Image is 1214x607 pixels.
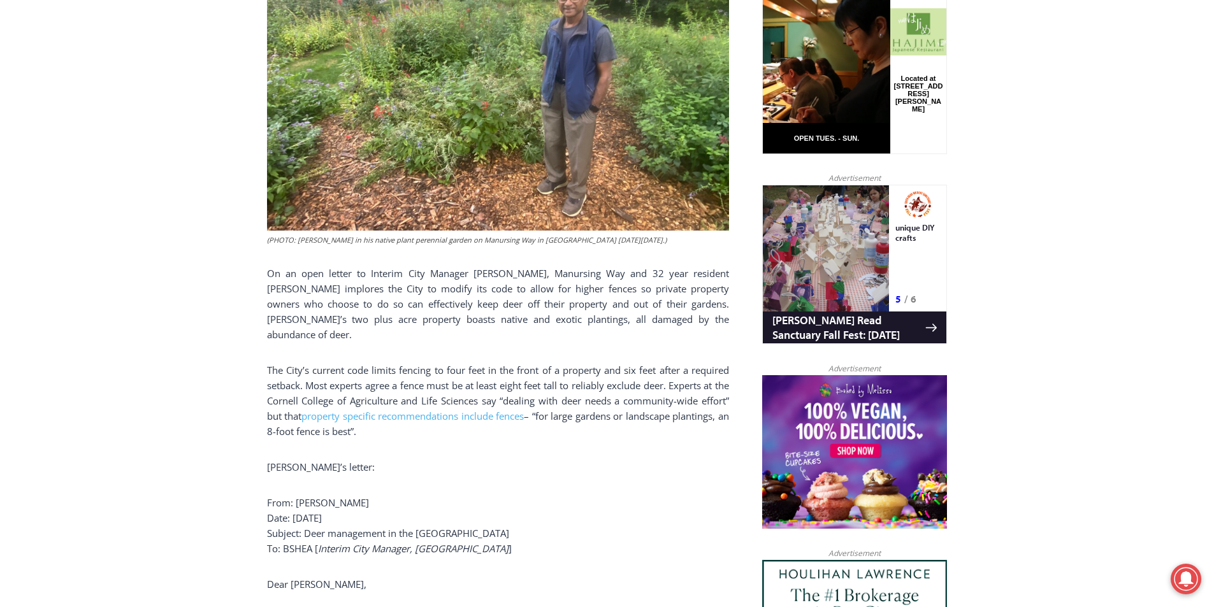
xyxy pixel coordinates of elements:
[333,127,591,155] span: Intern @ [DOMAIN_NAME]
[816,362,893,375] span: Advertisement
[131,80,181,152] div: Located at [STREET_ADDRESS][PERSON_NAME]
[301,410,524,422] a: property specific recommendations include fences
[267,576,729,592] p: Dear [PERSON_NAME],
[133,108,139,120] div: 5
[10,128,163,157] h4: [PERSON_NAME] Read Sanctuary Fall Fest: [DATE]
[1,128,128,159] a: Open Tues. - Sun. [PHONE_NUMBER]
[307,124,618,159] a: Intern @ [DOMAIN_NAME]
[816,547,893,559] span: Advertisement
[267,234,729,246] figcaption: (PHOTO: [PERSON_NAME] in his native plant perennial garden on Manursing Way in [GEOGRAPHIC_DATA] ...
[133,38,178,104] div: unique DIY crafts
[267,495,729,556] p: From: [PERSON_NAME] Date: [DATE] Subject: Deer management in the [GEOGRAPHIC_DATA] To: BSHEA [ ]
[322,1,602,124] div: "I learned about the history of a place I’d honestly never considered even as a resident of [GEOG...
[148,108,154,120] div: 6
[267,266,729,342] p: On an open letter to Interim City Manager [PERSON_NAME], Manursing Way and 32 year resident [PERS...
[762,375,947,529] img: Baked by Melissa
[318,542,509,555] em: Interim City Manager, [GEOGRAPHIC_DATA]
[142,108,145,120] div: /
[267,459,729,475] p: [PERSON_NAME]’s letter:
[816,172,893,184] span: Advertisement
[4,131,125,180] span: Open Tues. - Sun. [PHONE_NUMBER]
[267,362,729,439] p: The City’s current code limits fencing to four feet in the front of a property and six feet after...
[1,127,184,159] a: [PERSON_NAME] Read Sanctuary Fall Fest: [DATE]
